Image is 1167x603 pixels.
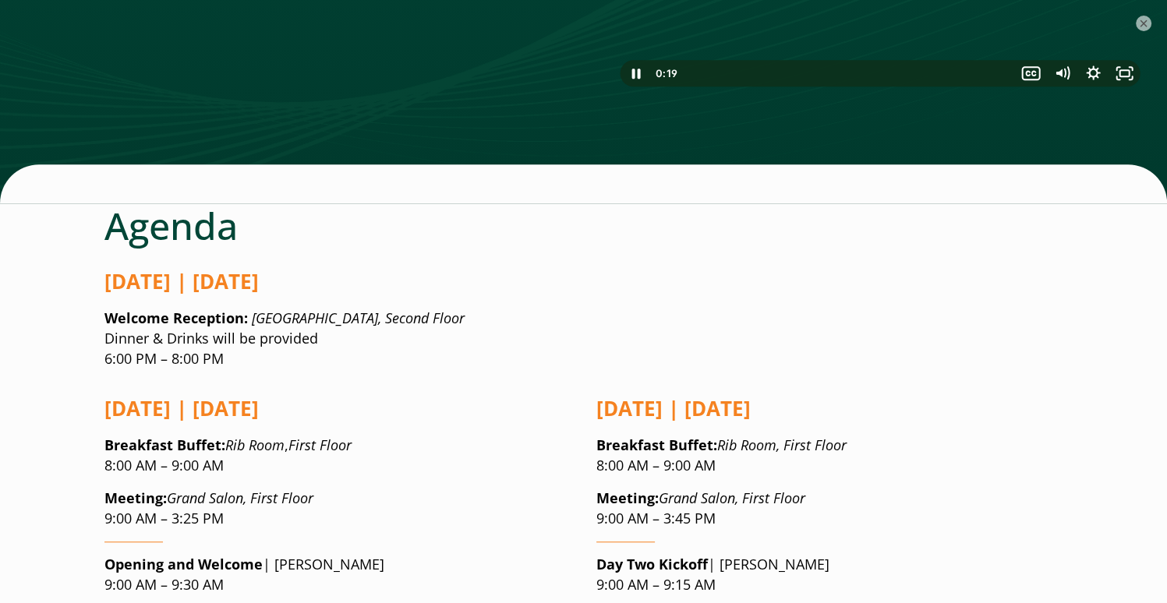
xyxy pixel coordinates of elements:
strong: Meeting: [104,488,167,507]
h2: Agenda [104,203,1063,249]
strong: Welcome Reception: [104,309,248,327]
strong: Meeting: [596,488,659,507]
em: First Floor [288,436,352,454]
strong: Breakfast Buffet [596,436,713,454]
strong: [DATE] | [DATE] [104,394,259,422]
p: | [PERSON_NAME] 9:00 AM – 9:30 AM [104,555,571,595]
strong: : [104,436,225,454]
strong: Breakfast Buffet [104,436,221,454]
button: × [1136,16,1151,31]
em: Rib Room [225,436,285,454]
p: , 8:00 AM – 9:00 AM [104,436,571,476]
em: Rib Room, First Floor [717,436,847,454]
em: Grand Salon, First Floor [659,488,805,507]
em: [GEOGRAPHIC_DATA], Second Floor [252,309,465,327]
p: | [PERSON_NAME] 9:00 AM – 9:15 AM [596,555,1063,595]
strong: Opening and Welcome [104,555,263,573]
p: 9:00 AM – 3:45 PM [596,488,1063,529]
strong: : [596,436,717,454]
strong: [DATE] | [DATE] [596,394,751,422]
p: Dinner & Drinks will be provided 6:00 PM – 8:00 PM [104,309,1063,369]
em: Grand Salon, First Floor [167,488,313,507]
strong: [DATE] | [DATE] [104,267,259,295]
strong: Day Two Kickoff [596,555,708,573]
p: 9:00 AM – 3:25 PM [104,488,571,529]
p: 8:00 AM – 9:00 AM [596,436,1063,476]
